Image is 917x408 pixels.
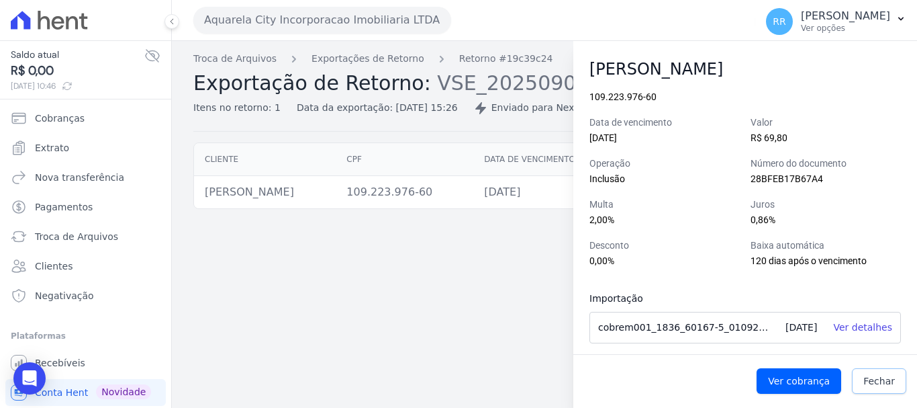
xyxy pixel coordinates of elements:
td: [PERSON_NAME] [194,176,336,209]
div: Open Intercom Messenger [13,362,46,395]
th: Data de vencimento [473,143,618,176]
a: Negativação [5,282,166,309]
a: Exportações de Retorno [311,52,424,66]
span: 2,00% [589,214,614,225]
div: [DATE] [777,313,825,343]
span: 109.223.976-60 [589,91,657,102]
th: Cliente [194,143,336,176]
span: R$ 0,00 [11,62,144,80]
span: [DATE] 10:46 [11,80,144,92]
span: Clientes [35,259,73,273]
label: Data de vencimento [589,116,740,130]
span: Saldo atual [11,48,144,62]
a: Retorno #19c39c24 [459,52,553,66]
span: Exportação de Retorno: [193,71,431,95]
a: Ver detalhes [833,322,892,333]
span: Troca de Arquivos [35,230,118,243]
span: Nova transferência [35,171,124,184]
p: Ver opções [801,23,890,34]
a: Troca de Arquivos [193,52,277,66]
span: Extrato [35,141,69,155]
label: Operação [589,157,740,171]
span: Inclusão [589,173,625,184]
label: Multa [589,198,740,212]
span: Ver cobrança [768,374,830,388]
td: 109.223.976-60 [336,176,473,209]
span: [DATE] [589,132,617,143]
span: Pagamentos [35,200,93,214]
span: R$ 69,80 [751,132,787,143]
a: Conta Hent Novidade [5,379,166,406]
label: Valor [751,116,901,130]
a: Recebíveis [5,350,166,376]
th: CPF [336,143,473,176]
span: 120 dias após o vencimento [751,255,867,266]
a: Clientes [5,253,166,280]
div: Enviado para Nexxera em: [DATE] 15:26 [474,101,681,115]
span: Novidade [96,384,151,399]
p: [PERSON_NAME] [801,9,890,23]
a: Nova transferência [5,164,166,191]
button: Aquarela City Incorporacao Imobiliaria LTDA [193,7,451,34]
label: Número do documento [751,157,901,171]
label: Juros [751,198,901,212]
a: Troca de Arquivos [5,223,166,250]
span: Fechar [863,374,895,388]
span: 0,86% [751,214,775,225]
span: Cobranças [35,112,85,125]
div: Plataformas [11,328,160,344]
nav: Breadcrumb [193,52,777,66]
h3: Importação [589,290,745,307]
span: VSE_20250901_152602.ret [437,70,710,95]
label: Desconto [589,239,740,253]
div: Itens no retorno: 1 [193,101,281,115]
button: RR [PERSON_NAME] Ver opções [755,3,917,40]
div: Data da exportação: [DATE] 15:26 [297,101,458,115]
span: Recebíveis [35,356,85,370]
label: Baixa automática [751,239,901,253]
span: 0,00% [589,255,614,266]
a: Extrato [5,134,166,161]
a: Pagamentos [5,194,166,220]
div: cobrem001_1836_60167-5_010925_014.TXT [590,313,777,343]
span: RR [773,17,785,26]
a: Cobranças [5,105,166,132]
span: Negativação [35,289,94,302]
td: [DATE] [473,176,618,209]
span: 28BFEB17B67A4 [751,173,823,184]
h2: [PERSON_NAME] [589,57,901,81]
span: Conta Hent [35,386,88,399]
